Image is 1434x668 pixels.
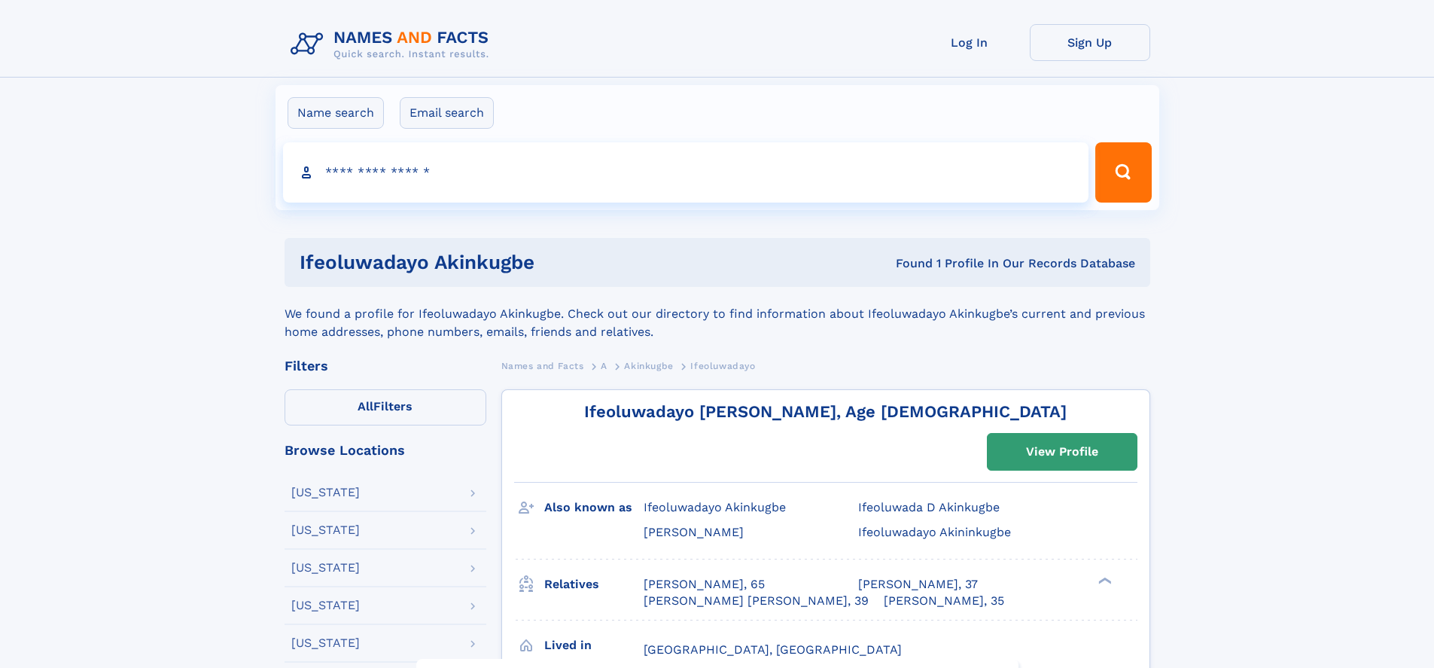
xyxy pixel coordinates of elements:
div: Found 1 Profile In Our Records Database [715,255,1135,272]
div: [US_STATE] [291,562,360,574]
label: Name search [288,97,384,129]
div: Filters [285,359,486,373]
span: [GEOGRAPHIC_DATA], [GEOGRAPHIC_DATA] [644,642,902,657]
h3: Relatives [544,572,644,597]
a: [PERSON_NAME], 37 [858,576,978,593]
a: Ifeoluwadayo [PERSON_NAME], Age [DEMOGRAPHIC_DATA] [584,402,1067,421]
button: Search Button [1095,142,1151,203]
a: Names and Facts [501,356,584,375]
div: [US_STATE] [291,599,360,612]
span: All [358,399,373,413]
label: Filters [285,389,486,426]
a: View Profile [988,434,1137,470]
a: Log In [909,24,1030,61]
img: Logo Names and Facts [285,24,501,65]
a: [PERSON_NAME], 35 [884,593,1004,609]
span: [PERSON_NAME] [644,525,744,539]
div: Browse Locations [285,444,486,457]
span: Ifeoluwada D Akinkugbe [858,500,1000,514]
span: Ifeoluwadayo [690,361,755,371]
h3: Lived in [544,633,644,658]
a: A [601,356,607,375]
a: [PERSON_NAME], 65 [644,576,765,593]
label: Email search [400,97,494,129]
span: A [601,361,607,371]
a: [PERSON_NAME] [PERSON_NAME], 39 [644,593,869,609]
div: ❯ [1095,575,1113,585]
div: [US_STATE] [291,637,360,649]
h3: Also known as [544,495,644,520]
span: Ifeoluwadayo Akinkugbe [644,500,786,514]
h1: Ifeoluwadayo Akinkugbe [300,253,715,272]
a: Sign Up [1030,24,1150,61]
span: Akinkugbe [624,361,673,371]
div: [US_STATE] [291,487,360,499]
span: Ifeoluwadayo Akininkugbe [858,525,1011,539]
div: [US_STATE] [291,524,360,536]
div: View Profile [1026,435,1098,469]
a: Akinkugbe [624,356,673,375]
div: We found a profile for Ifeoluwadayo Akinkugbe. Check out our directory to find information about ... [285,287,1150,341]
input: search input [283,142,1089,203]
